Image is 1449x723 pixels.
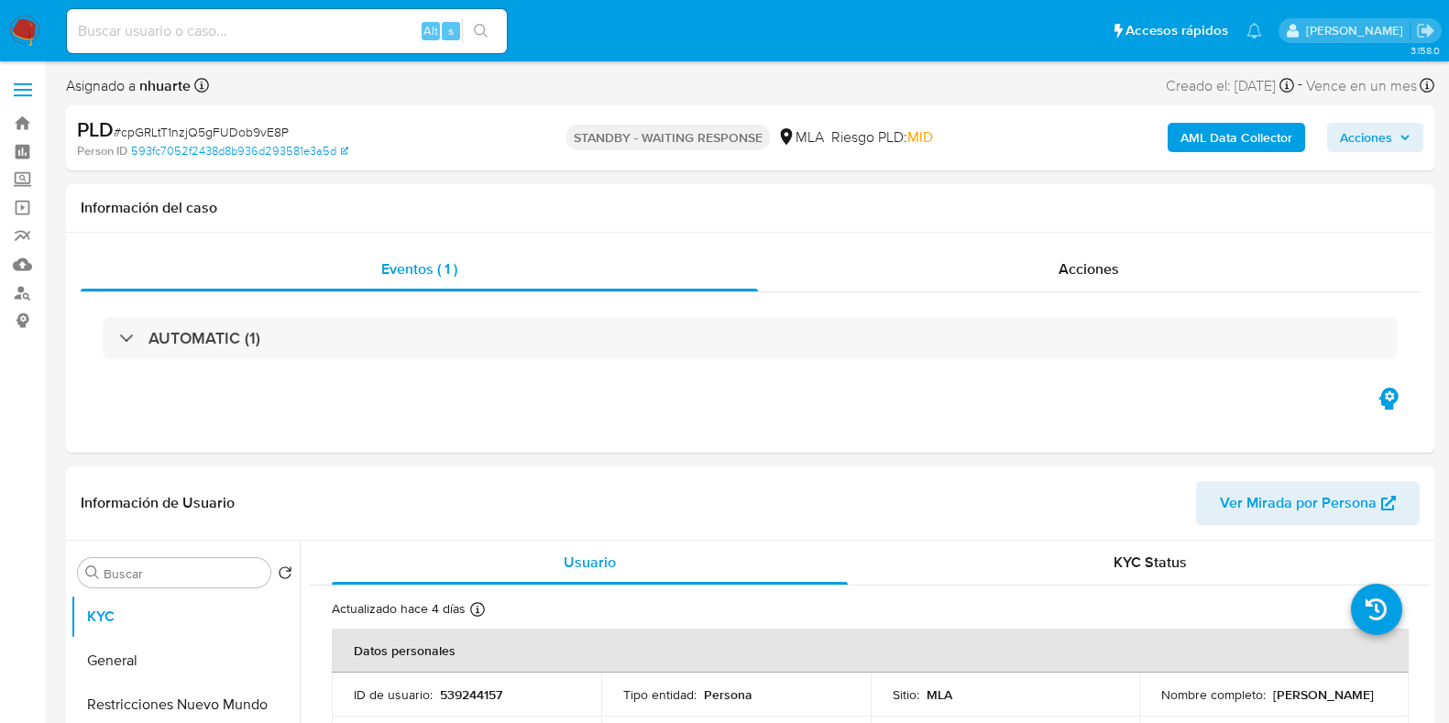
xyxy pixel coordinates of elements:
[448,22,454,39] span: s
[104,565,263,582] input: Buscar
[893,686,919,703] p: Sitio :
[136,75,191,96] b: nhuarte
[440,686,502,703] p: 539244157
[704,686,752,703] p: Persona
[66,76,191,96] span: Asignado a
[1114,552,1187,573] span: KYC Status
[71,639,300,683] button: General
[1125,21,1228,40] span: Accesos rápidos
[423,22,438,39] span: Alt
[332,629,1409,673] th: Datos personales
[1327,123,1423,152] button: Acciones
[114,123,289,141] span: # cpGRLtT1nzjQ5gFUDob9vE8P
[907,126,933,148] span: MID
[148,328,260,348] h3: AUTOMATIC (1)
[1416,21,1435,40] a: Salir
[1180,123,1292,152] b: AML Data Collector
[354,686,433,703] p: ID de usuario :
[71,595,300,639] button: KYC
[1166,73,1294,98] div: Creado el: [DATE]
[564,552,616,573] span: Usuario
[1273,686,1374,703] p: [PERSON_NAME]
[1340,123,1392,152] span: Acciones
[381,258,457,279] span: Eventos ( 1 )
[81,199,1420,217] h1: Información del caso
[85,565,100,580] button: Buscar
[1298,73,1302,98] span: -
[777,127,824,148] div: MLA
[131,143,348,159] a: 593fc7052f2438d8b936d293581e3a5d
[67,19,507,43] input: Buscar usuario o caso...
[1059,258,1119,279] span: Acciones
[1196,481,1420,525] button: Ver Mirada por Persona
[77,143,127,159] b: Person ID
[1246,23,1262,38] a: Notificaciones
[278,565,292,586] button: Volver al orden por defecto
[462,18,499,44] button: search-icon
[332,600,466,618] p: Actualizado hace 4 días
[623,686,697,703] p: Tipo entidad :
[81,494,235,512] h1: Información de Usuario
[1306,22,1410,39] p: noelia.huarte@mercadolibre.com
[566,125,770,150] p: STANDBY - WAITING RESPONSE
[1161,686,1266,703] p: Nombre completo :
[1306,76,1417,96] span: Vence en un mes
[77,115,114,144] b: PLD
[1168,123,1305,152] button: AML Data Collector
[927,686,952,703] p: MLA
[103,317,1398,359] div: AUTOMATIC (1)
[1220,481,1377,525] span: Ver Mirada por Persona
[831,127,933,148] span: Riesgo PLD:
